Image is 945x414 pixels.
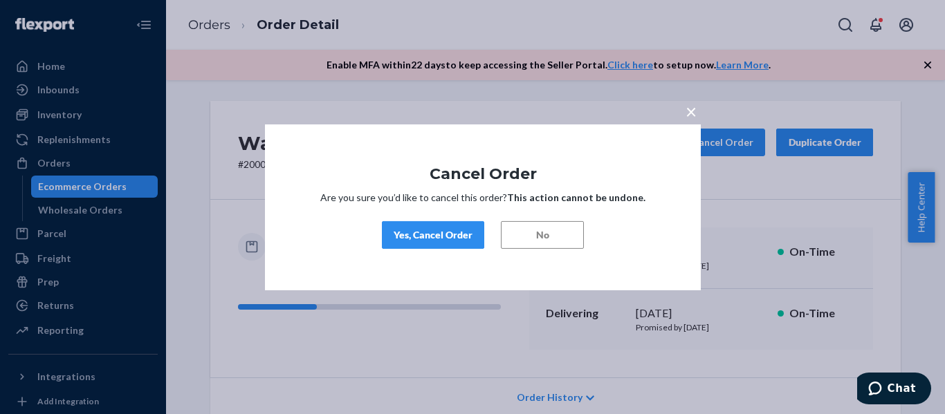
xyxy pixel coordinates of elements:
strong: This action cannot be undone. [507,191,645,203]
iframe: Opens a widget where you can chat to one of our agents [857,373,931,407]
button: No [501,221,584,249]
button: Yes, Cancel Order [382,221,484,249]
h1: Cancel Order [306,165,659,182]
div: Yes, Cancel Order [394,228,472,242]
span: × [686,99,697,122]
p: Are you sure you’d like to cancel this order? [306,191,659,205]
